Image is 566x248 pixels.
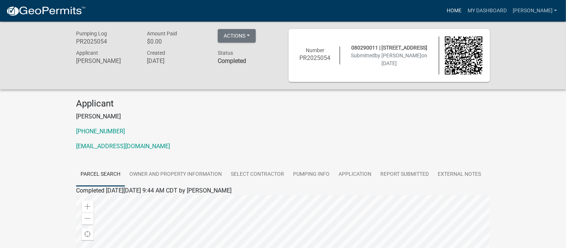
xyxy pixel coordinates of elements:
[82,228,94,240] div: Find my location
[445,36,483,74] img: QR code
[296,54,334,61] h6: PR2025054
[76,38,136,45] h6: PR2025054
[465,4,510,18] a: My Dashboard
[76,98,490,109] h4: Applicant
[76,143,170,150] a: [EMAIL_ADDRESS][DOMAIN_NAME]
[82,201,94,213] div: Zoom in
[306,47,324,53] span: Number
[376,163,433,187] a: Report Submitted
[351,53,428,66] span: Submitted on [DATE]
[375,53,422,58] span: by [PERSON_NAME]
[218,50,233,56] span: Status
[226,163,289,187] a: Select contractor
[218,57,246,64] strong: Completed
[218,29,256,42] button: Actions
[147,57,207,64] h6: [DATE]
[76,57,136,64] h6: [PERSON_NAME]
[147,50,165,56] span: Created
[76,163,125,187] a: Parcel search
[76,187,232,194] span: Completed [DATE][DATE] 9:44 AM CDT by [PERSON_NAME]
[76,112,490,121] p: [PERSON_NAME]
[510,4,560,18] a: [PERSON_NAME]
[76,31,107,36] span: Pumping Log
[76,128,125,135] a: [PHONE_NUMBER]
[125,163,226,187] a: Owner and Property Information
[76,50,98,56] span: Applicant
[433,163,485,187] a: External Notes
[82,213,94,225] div: Zoom out
[444,4,465,18] a: Home
[334,163,376,187] a: Application
[147,38,207,45] h6: $0.00
[351,45,427,51] span: 080290011 | [STREET_ADDRESS]
[289,163,334,187] a: Pumping Info
[147,31,177,36] span: Amount Paid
